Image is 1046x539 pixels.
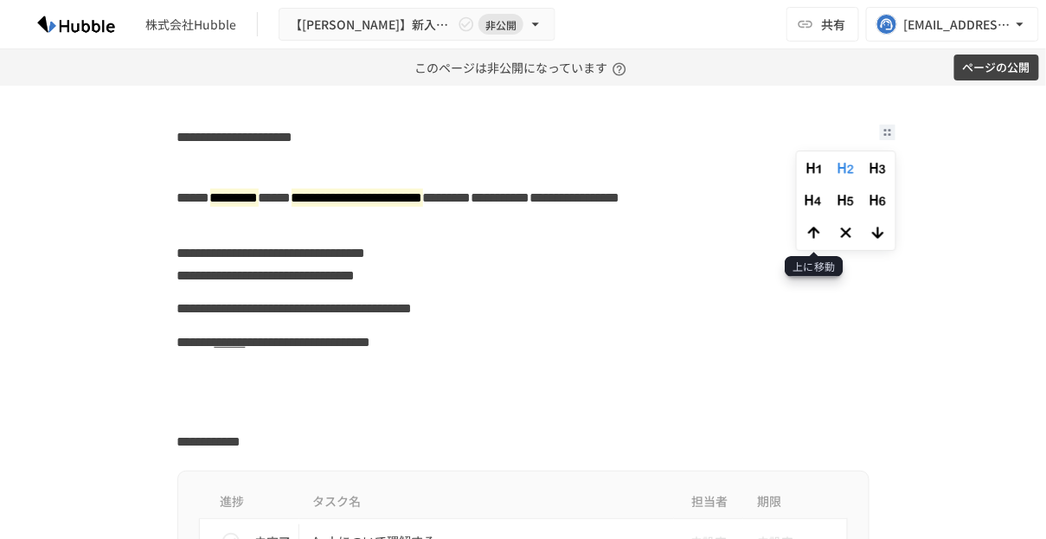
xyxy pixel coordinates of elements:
span: 非公開 [478,16,523,34]
th: 担当者 [674,485,743,519]
th: タスク名 [299,485,675,519]
button: 【[PERSON_NAME]】新入社員OBD用Arch非公開 [279,8,555,42]
button: ページの公開 [954,55,1039,81]
div: [EMAIL_ADDRESS][DOMAIN_NAME] [904,14,1011,35]
button: [EMAIL_ADDRESS][DOMAIN_NAME] [866,7,1039,42]
th: 進捗 [199,485,299,519]
span: 共有 [821,15,845,34]
img: HzDRNkGCf7KYO4GfwKnzITak6oVsp5RHeZBEM1dQFiQ [21,10,132,38]
p: このページは非公開になっています [414,49,632,86]
th: 期限 [743,485,847,519]
span: 【[PERSON_NAME]】新入社員OBD用Arch [290,14,454,35]
button: 共有 [786,7,859,42]
div: 株式会社Hubble [145,16,236,34]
